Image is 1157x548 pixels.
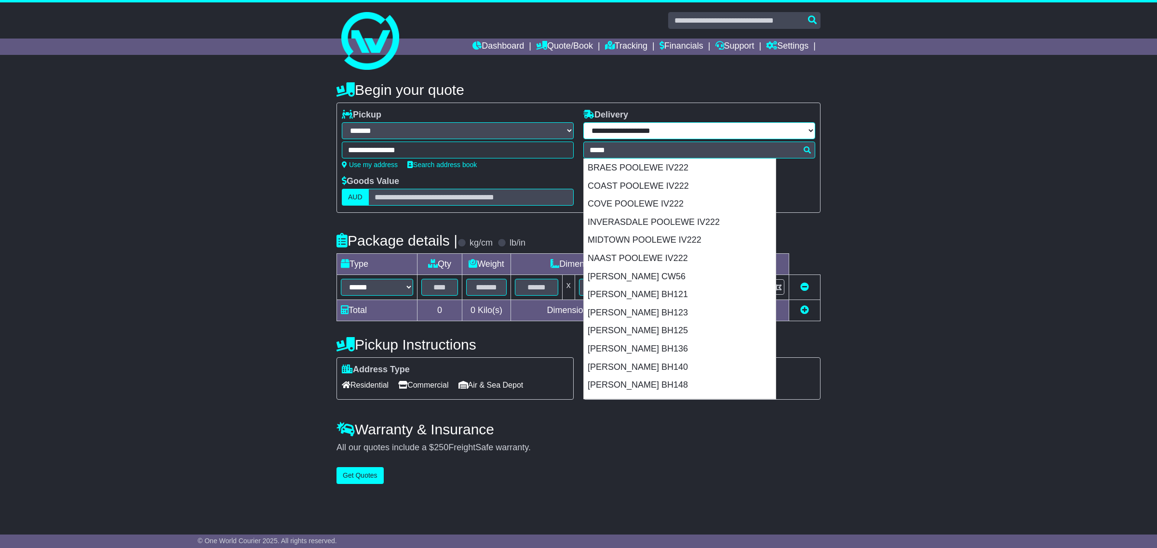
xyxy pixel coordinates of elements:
a: Tracking [605,39,647,55]
div: COAST POOLEWE IV222 [584,177,776,196]
a: Use my address [342,161,398,169]
a: Quote/Book [536,39,593,55]
div: MIDTOWN POOLEWE IV222 [584,231,776,249]
div: [PERSON_NAME] BH148 [584,376,776,394]
span: Commercial [398,378,448,392]
a: Search address book [407,161,477,169]
h4: Pickup Instructions [336,337,574,352]
div: [PERSON_NAME] BH140 [584,358,776,377]
div: All our quotes include a $ FreightSafe warranty. [336,443,821,453]
div: NAAST POOLEWE IV222 [584,249,776,268]
div: [PERSON_NAME] BH136 [584,340,776,358]
span: 0 [471,305,475,315]
h4: Begin your quote [336,82,821,98]
div: [PERSON_NAME] CW56 [584,268,776,286]
label: Pickup [342,110,381,120]
a: Dashboard [472,39,524,55]
div: [PERSON_NAME] BH121 [584,286,776,304]
td: 0 [417,300,462,321]
label: Address Type [342,365,410,375]
label: AUD [342,189,369,206]
span: © One World Courier 2025. All rights reserved. [198,537,337,545]
td: Dimensions (L x W x H) [511,254,690,275]
label: Delivery [583,110,628,120]
td: Type [337,254,417,275]
a: Add new item [800,305,809,315]
td: x [562,275,575,300]
div: [PERSON_NAME] BH125 [584,322,776,340]
td: Total [337,300,417,321]
td: Qty [417,254,462,275]
label: kg/cm [470,238,493,248]
td: Kilo(s) [462,300,511,321]
div: COVE POOLEWE IV222 [584,195,776,213]
span: Residential [342,378,389,392]
div: INVERASDALE POOLEWE IV222 [584,213,776,232]
td: Weight [462,254,511,275]
a: Support [715,39,754,55]
div: BRAES POOLEWE IV222 [584,159,776,177]
button: Get Quotes [336,467,384,484]
label: lb/in [510,238,525,248]
a: Financials [659,39,703,55]
span: Air & Sea Depot [458,378,524,392]
a: Remove this item [800,282,809,292]
span: 250 [434,443,448,452]
label: Goods Value [342,176,399,187]
div: [PERSON_NAME] BH123 [584,304,776,322]
td: Dimensions in Centimetre(s) [511,300,690,321]
a: Settings [766,39,808,55]
h4: Warranty & Insurance [336,421,821,437]
div: [PERSON_NAME] BH151 [584,394,776,413]
h4: Package details | [336,233,457,248]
